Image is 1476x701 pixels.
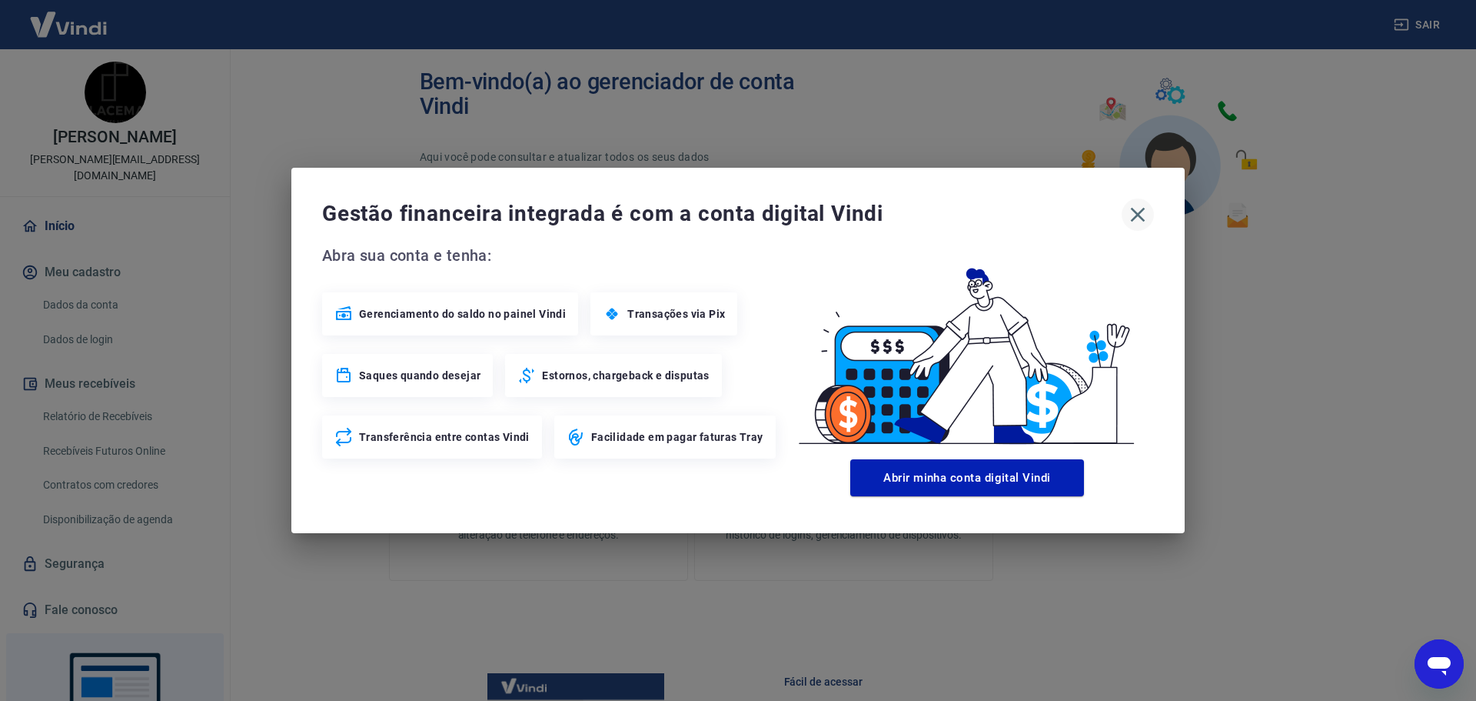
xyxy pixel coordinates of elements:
span: Estornos, chargeback e disputas [542,368,709,383]
span: Saques quando desejar [359,368,480,383]
span: Gestão financeira integrada é com a conta digital Vindi [322,199,1122,229]
span: Gerenciamento do saldo no painel Vindi [359,306,566,322]
span: Facilidade em pagar faturas Tray [591,429,763,445]
iframe: Botão para abrir a janela de mensagens [1414,639,1464,689]
img: Good Billing [780,243,1154,453]
span: Transações via Pix [627,306,725,322]
button: Abrir minha conta digital Vindi [850,459,1084,496]
span: Transferência entre contas Vindi [359,429,530,445]
span: Abra sua conta e tenha: [322,243,780,268]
